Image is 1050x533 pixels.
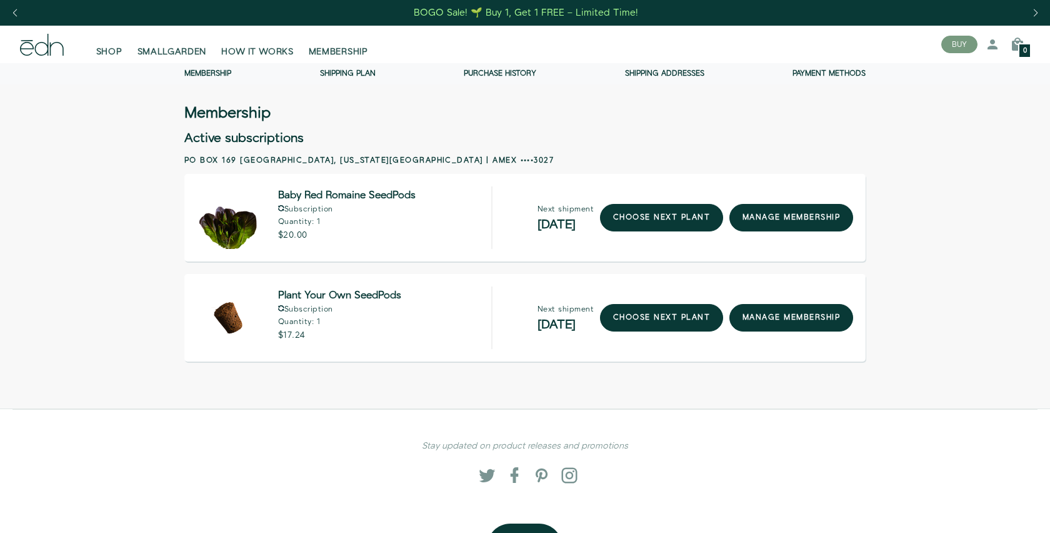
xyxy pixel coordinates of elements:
[184,68,231,79] a: Membership
[278,191,416,200] span: Baby Red Romaine SeedPods
[197,287,259,349] img: Plant Your Own SeedPods
[625,68,704,79] a: Shipping addresses
[952,495,1037,527] iframe: Opens a widget where you can find more information
[600,304,723,332] a: choose next plant
[464,68,536,79] a: Purchase history
[537,306,594,313] p: Next shipment
[792,68,866,79] a: Payment methods
[278,218,416,226] p: Quantity: 1
[278,331,401,340] p: $17.24
[1023,48,1027,54] span: 0
[600,204,723,231] a: choose next plant
[309,46,368,58] span: MEMBERSHIP
[184,107,271,119] h3: Membership
[537,206,594,213] p: Next shipment
[137,46,207,58] span: SMALLGARDEN
[278,231,416,240] p: $20.00
[537,218,594,231] h2: [DATE]
[214,31,301,58] a: HOW IT WORKS
[729,304,853,332] a: manage membership
[278,318,401,326] p: Quantity: 1
[413,3,640,23] a: BOGO Sale! 🌱 Buy 1, Get 1 FREE – Limited Time!
[941,36,977,53] button: BUY
[197,186,259,249] img: Baby Red Romaine SeedPods
[278,205,416,213] p: Subscription
[320,68,376,79] a: Shipping Plan
[422,440,628,452] em: Stay updated on product releases and promotions
[96,46,122,58] span: SHOP
[414,6,638,19] div: BOGO Sale! 🌱 Buy 1, Get 1 FREE – Limited Time!
[130,31,214,58] a: SMALLGARDEN
[278,292,401,300] span: Plant Your Own SeedPods
[184,155,866,166] h2: Po box 169 [GEOGRAPHIC_DATA], [US_STATE][GEOGRAPHIC_DATA] | Amex ••••3027
[221,46,293,58] span: HOW IT WORKS
[301,31,376,58] a: MEMBERSHIP
[184,132,866,145] h2: Active subscriptions
[89,31,130,58] a: SHOP
[537,318,594,331] h2: [DATE]
[278,305,401,313] p: Subscription
[729,204,853,231] a: manage membership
